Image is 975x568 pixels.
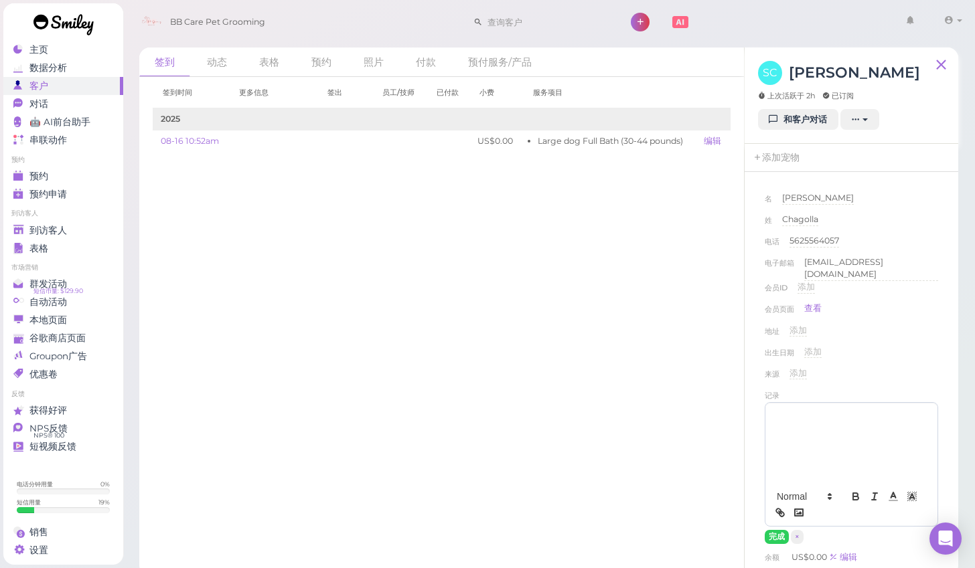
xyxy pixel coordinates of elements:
span: 添加 [798,282,815,292]
div: 5625564057 [790,235,839,248]
span: 来源 [765,367,779,389]
input: 查询客户 [483,11,613,33]
span: 设置 [29,545,48,556]
a: 优惠卷 [3,365,123,383]
a: 群发活动 短信币量: $129.90 [3,275,123,293]
span: 销售 [29,527,48,538]
a: 对话 [3,95,123,113]
span: 电话 [765,235,779,256]
div: 电话分钟用量 [17,480,53,488]
span: 电子邮箱 [765,256,794,281]
div: Chagolla [782,213,818,226]
span: 数据分析 [29,62,67,74]
th: 员工/技师 [372,77,426,108]
span: [PERSON_NAME] [782,193,854,203]
span: 自动活动 [29,296,67,308]
h3: [PERSON_NAME] [789,61,920,84]
th: 服务项目 [523,77,696,108]
li: 市场营销 [3,263,123,272]
span: 获得好评 [29,405,67,416]
span: SC [758,61,782,85]
th: 签到时间 [153,77,229,108]
span: 群发活动 [29,278,67,290]
a: 预付服务/产品 [453,48,547,76]
td: US$0.00 [469,130,522,152]
span: 添加 [790,368,807,378]
span: 优惠卷 [29,369,58,380]
a: 🤖 AI前台助手 [3,113,123,131]
a: Groupon广告 [3,347,123,365]
span: NPS反馈 [29,423,68,434]
span: 余额 [765,553,781,562]
b: 2025 [161,114,180,124]
a: 获得好评 [3,401,123,419]
span: 🤖 AI前台助手 [29,116,90,128]
button: × [791,530,804,544]
span: 预约 [29,171,48,182]
span: 已订阅 [822,90,854,101]
th: 更多信息 [229,77,317,108]
th: 签出 [317,77,372,108]
span: BB Care Pet Grooming [170,3,265,41]
li: 反馈 [3,389,123,399]
a: 和客户对话 [758,109,838,130]
a: 预约 [3,167,123,185]
div: 19 % [98,498,110,506]
li: 到访客人 [3,209,123,218]
span: 地址 [765,324,779,346]
span: US$0.00 [792,552,829,562]
a: 编辑 [829,552,857,562]
a: 08-16 10:52am [161,136,219,146]
a: 自动活动 [3,293,123,311]
span: 会员ID [765,281,787,302]
button: 完成 [765,530,789,544]
span: 对话 [29,98,48,110]
span: 串联动作 [29,134,67,146]
a: 本地页面 [3,311,123,329]
span: 预约申请 [29,189,67,200]
a: 添加宠物 [745,144,808,172]
span: 短信币量: $129.90 [33,286,83,296]
span: × [795,532,800,541]
a: 照片 [348,48,399,76]
a: 数据分析 [3,59,123,77]
span: 本地页面 [29,314,67,326]
div: Open Intercom Messenger [929,523,962,555]
a: 设置 [3,541,123,559]
a: 谷歌商店页面 [3,329,123,347]
span: Groupon广告 [29,351,87,362]
li: 预约 [3,155,123,165]
a: 动态 [192,48,242,76]
a: 到访客人 [3,221,123,240]
a: 串联动作 [3,131,123,149]
span: 上次活跃于 2h [758,90,816,101]
th: 已付款 [427,77,470,108]
span: NPS® 100 [33,430,64,441]
a: 付款 [400,48,451,76]
a: 查看 [804,302,822,314]
span: 添加 [804,347,822,357]
span: 名 [765,192,772,213]
span: 谷歌商店页面 [29,333,86,344]
div: 记录 [765,389,779,402]
span: 添加 [790,325,807,335]
span: 出生日期 [765,346,794,367]
span: 客户 [29,80,48,92]
a: 表格 [244,48,295,76]
a: 预约申请 [3,185,123,203]
span: 主页 [29,44,48,56]
a: 销售 [3,523,123,541]
li: Large dog Full Bath (30-44 pounds) [538,135,688,147]
th: 小费 [469,77,522,108]
a: 表格 [3,240,123,258]
span: 短视频反馈 [29,441,76,452]
a: 签到 [139,48,190,77]
a: 客户 [3,77,123,95]
span: 会员页面 [765,302,794,321]
a: 编辑 [704,136,721,146]
span: 到访客人 [29,225,67,236]
div: [EMAIL_ADDRESS][DOMAIN_NAME] [804,256,938,281]
a: 预约 [296,48,347,76]
a: 主页 [3,41,123,59]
